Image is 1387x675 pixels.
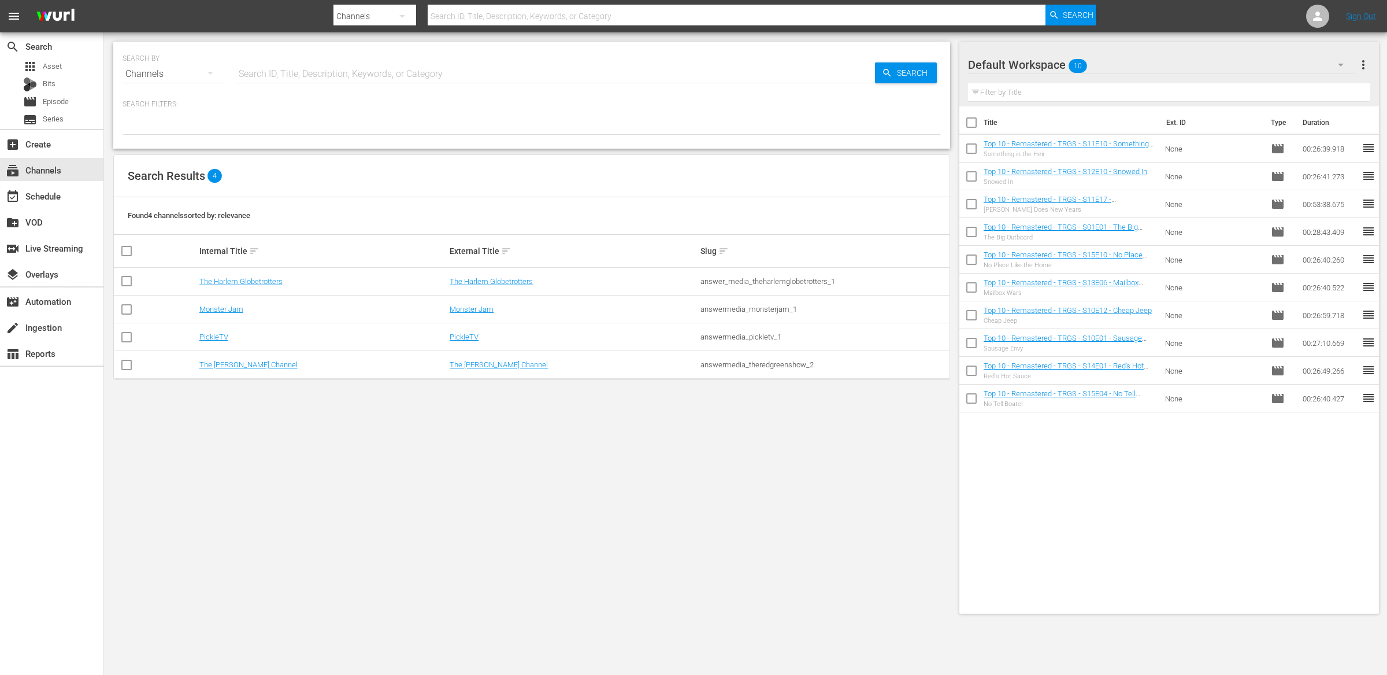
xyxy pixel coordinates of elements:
a: The [PERSON_NAME] Channel [450,360,548,369]
span: reorder [1362,224,1375,238]
td: 00:53:38.675 [1298,190,1362,218]
td: 00:26:39.918 [1298,135,1362,163]
button: Search [1045,5,1096,25]
span: Overlays [6,268,20,282]
a: Top 10 - Remastered - TRGS - S14E01 - Red's Hot Sauce [984,362,1148,379]
span: sort [718,246,729,256]
td: 00:26:40.260 [1298,246,1362,274]
td: None [1160,246,1266,274]
div: Cheap Jeep [984,317,1152,324]
span: reorder [1362,363,1375,377]
td: None [1160,385,1266,412]
span: Episode [1271,169,1285,183]
span: Channels [6,164,20,178]
span: 10 [1069,54,1087,78]
span: Ingestion [6,321,20,335]
span: Episode [1271,336,1285,350]
a: The Harlem Globetrotters [450,277,533,286]
div: [PERSON_NAME] Does New Years [984,206,1156,213]
a: Top 10 - Remastered - TRGS - S15E04 - No Tell Boatel [984,389,1140,407]
span: Asset [23,60,37,73]
span: Create [6,138,20,152]
span: reorder [1362,391,1375,405]
a: Top 10 - Remastered - TRGS - S01E01 - The Big Outboard [984,223,1143,240]
div: Something in the Heir [984,150,1156,158]
td: None [1160,274,1266,301]
td: None [1160,135,1266,163]
span: reorder [1362,197,1375,211]
img: ans4CAIJ8jUAAAAAAAAAAAAAAAAAAAAAAAAgQb4GAAAAAAAAAAAAAAAAAAAAAAAAJMjXAAAAAAAAAAAAAAAAAAAAAAAAgAT5G... [28,3,83,30]
span: sort [249,246,259,256]
span: Episode [1271,142,1285,156]
span: Found 4 channels sorted by: relevance [128,211,250,220]
p: Search Filters: [123,99,941,109]
td: 00:27:10.669 [1298,329,1362,357]
td: 00:26:49.266 [1298,357,1362,385]
td: None [1160,357,1266,385]
div: No Tell Boatel [984,400,1156,408]
span: Schedule [6,190,20,204]
td: None [1160,218,1266,246]
span: reorder [1362,280,1375,294]
a: Top 10 - Remastered - TRGS - S10E12 - Cheap Jeep [984,306,1152,315]
div: answer_media_theharlemglobetrotters_1 [700,277,948,286]
span: Search [892,62,937,83]
td: None [1160,301,1266,329]
div: Mailbox Wars [984,289,1156,297]
td: 00:26:59.718 [1298,301,1362,329]
div: External Title [450,244,697,258]
div: Bits [23,78,37,91]
td: 00:26:41.273 [1298,163,1362,190]
th: Duration [1296,106,1365,139]
a: Top 10 - Remastered - TRGS - S11E10 - Something in the Heir [984,139,1154,157]
div: Slug [700,244,948,258]
span: Episode [43,96,69,108]
span: Series [23,113,37,127]
span: sort [501,246,511,256]
span: Bits [43,78,55,90]
a: Top 10 - Remastered - TRGS - S11E17 - [PERSON_NAME] Does New Years [984,195,1116,212]
td: None [1160,329,1266,357]
span: Episode [1271,364,1285,378]
span: Episode [1271,392,1285,405]
span: Episode [23,95,37,109]
div: The Big Outboard [984,234,1156,241]
div: Sausage Envy [984,345,1156,352]
a: Top 10 - Remastered - TRGS - S12E10 - Snowed In [984,167,1147,176]
th: Title [984,106,1159,139]
span: Episode [1271,225,1285,239]
span: Search [1063,5,1093,25]
span: Asset [43,61,62,72]
a: Top 10 - Remastered - TRGS - S15E10 - No Place Like the Home [984,250,1147,268]
div: answermedia_theredgreenshow_2 [700,360,948,369]
span: reorder [1362,252,1375,266]
span: more_vert [1356,58,1370,72]
span: reorder [1362,335,1375,349]
span: Episode [1271,197,1285,211]
div: Default Workspace [968,49,1355,81]
div: answermedia_monsterjam_1 [700,305,948,313]
span: reorder [1362,308,1375,322]
td: None [1160,190,1266,218]
span: Episode [1271,308,1285,322]
span: 4 [207,169,222,183]
button: Search [875,62,937,83]
a: The [PERSON_NAME] Channel [199,360,298,369]
td: None [1160,163,1266,190]
span: Automation [6,295,20,309]
span: menu [7,9,21,23]
span: Episode [1271,253,1285,267]
td: 00:26:40.522 [1298,274,1362,301]
span: VOD [6,216,20,230]
a: Monster Jam [199,305,243,313]
a: Monster Jam [450,305,494,313]
td: 00:28:43.409 [1298,218,1362,246]
span: reorder [1362,141,1375,155]
div: Channels [123,58,224,90]
td: 00:26:40.427 [1298,385,1362,412]
span: Series [43,113,64,125]
span: Episode [1271,281,1285,294]
div: No Place Like the Home [984,261,1156,269]
span: Search Results [128,169,205,183]
a: Top 10 - Remastered - TRGS - S13E06 - Mailbox Wars [984,278,1143,296]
